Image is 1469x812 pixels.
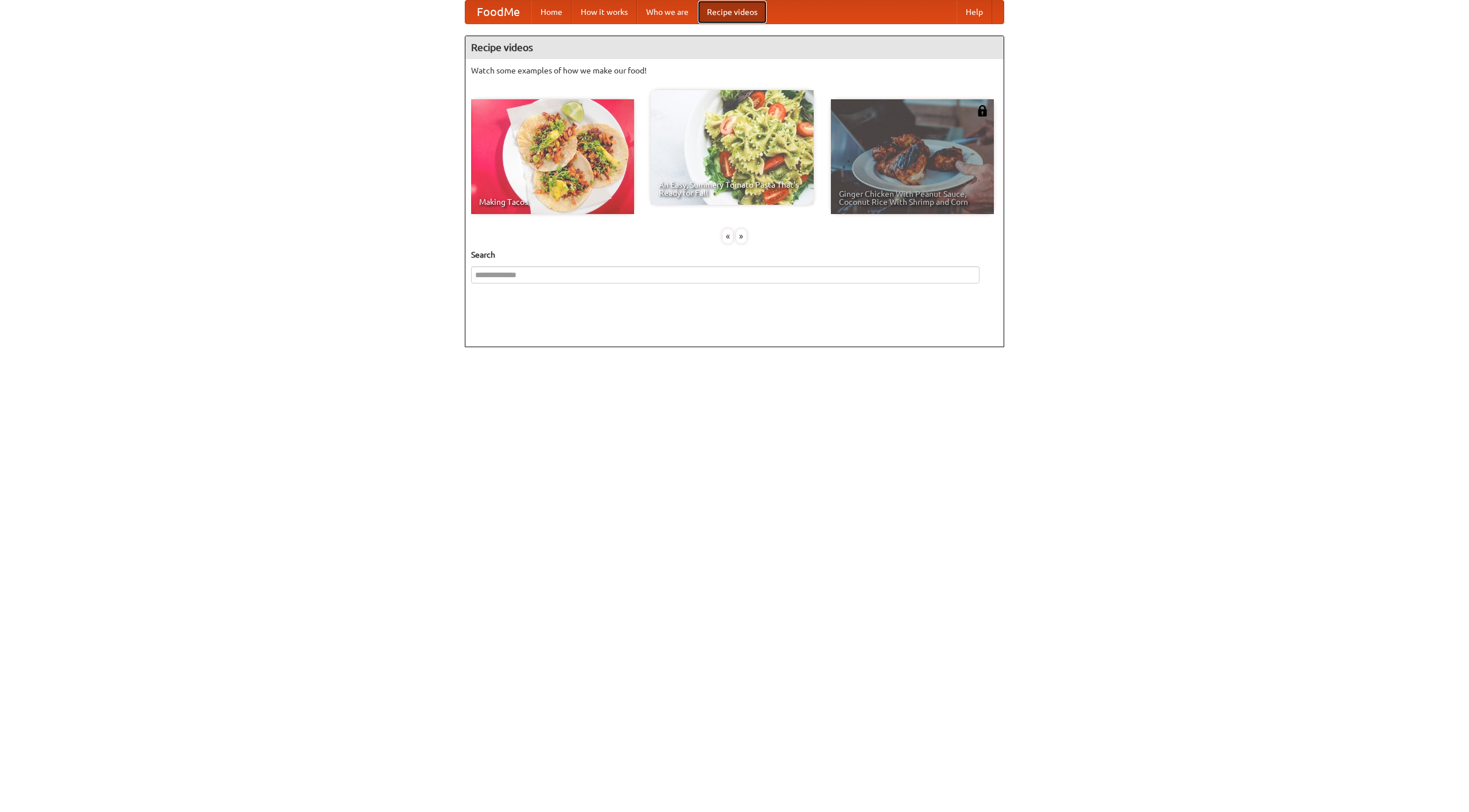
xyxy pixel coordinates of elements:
h5: Search [471,249,998,261]
p: Watch some examples of how we make our food! [471,65,998,76]
a: FoodMe [465,1,531,24]
a: Recipe videos [698,1,767,24]
a: Making Tacos [471,99,634,214]
h4: Recipe videos [465,36,1004,59]
div: » [736,229,747,243]
a: An Easy, Summery Tomato Pasta That's Ready for Fall [651,90,814,205]
a: Home [531,1,572,24]
a: How it works [572,1,637,24]
a: Help [957,1,992,24]
img: 483408.png [977,105,988,116]
span: Making Tacos [479,198,626,206]
a: Who we are [637,1,698,24]
div: « [722,229,733,243]
span: An Easy, Summery Tomato Pasta That's Ready for Fall [659,181,806,197]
